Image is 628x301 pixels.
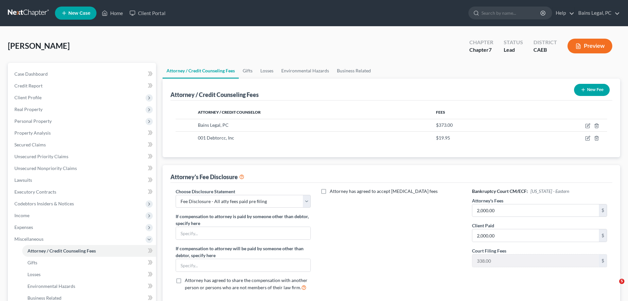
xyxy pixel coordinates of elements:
a: Losses [256,63,277,79]
span: Fees [436,110,445,115]
span: Credit Report [14,83,43,88]
span: Property Analysis [14,130,51,136]
div: $ [599,254,607,267]
div: Chapter [469,46,493,54]
h6: Bankruptcy Court CM/ECF: [472,188,607,195]
span: [PERSON_NAME] [8,41,70,50]
span: Income [14,213,29,218]
input: Specify... [176,259,310,272]
span: Environmental Hazards [27,283,75,289]
a: Unsecured Nonpriority Claims [9,162,156,174]
div: Attorney / Credit Counseling Fees [170,91,259,99]
label: Choose Disclosure Statement [176,188,235,195]
label: Client Paid [472,222,494,229]
span: Real Property [14,106,43,112]
a: Lawsuits [9,174,156,186]
div: Chapter [469,39,493,46]
button: Preview [567,39,612,53]
input: 0.00 [472,254,599,267]
span: Unsecured Nonpriority Claims [14,165,77,171]
span: Executory Contracts [14,189,56,195]
div: Lead [504,46,523,54]
label: If compensation to attorney is paid by someone other than debtor, specify here [176,213,311,227]
span: Gifts [27,260,37,265]
a: Case Dashboard [9,68,156,80]
a: Attorney / Credit Counseling Fees [163,63,239,79]
span: Attorney has agreed to accept [MEDICAL_DATA] fees [330,188,438,194]
span: Expenses [14,224,33,230]
a: Gifts [22,257,156,269]
a: Environmental Hazards [22,280,156,292]
input: Specify... [176,227,310,239]
div: $ [599,229,607,242]
span: Secured Claims [14,142,46,147]
div: Attorney's Fee Disclosure [170,173,244,181]
span: Business Related [27,295,61,301]
div: CAEB [533,46,557,54]
span: Codebtors Insiders & Notices [14,201,74,206]
span: 001 Debtorcc, Inc [198,135,234,141]
span: Attorney / Credit Counseling Fees [27,248,96,254]
span: Unsecured Priority Claims [14,154,68,159]
span: [US_STATE] - Eastern [531,188,569,194]
a: Credit Report [9,80,156,92]
div: $ [599,204,607,217]
label: If compensation to attorney will be paid by someone other than debtor, specify here [176,245,311,259]
input: 0.00 [472,204,599,217]
span: Attorney / Credit Counselor [198,110,261,115]
a: Executory Contracts [9,186,156,198]
span: Client Profile [14,95,42,100]
a: Property Analysis [9,127,156,139]
a: Client Portal [126,7,169,19]
span: Lawsuits [14,177,32,183]
a: Bains Legal, PC [575,7,620,19]
input: 0.00 [472,229,599,242]
a: Unsecured Priority Claims [9,151,156,162]
span: 5 [619,279,624,284]
span: New Case [68,11,90,16]
span: Personal Property [14,118,52,124]
span: $19.95 [436,135,450,141]
span: Bains Legal, PC [198,122,229,128]
a: Attorney / Credit Counseling Fees [22,245,156,257]
a: Environmental Hazards [277,63,333,79]
a: Home [98,7,126,19]
div: Status [504,39,523,46]
iframe: Intercom live chat [606,279,621,294]
span: Attorney has agreed to share the compensation with another person or persons who are not members ... [185,277,307,290]
label: Court Filing Fees [472,247,506,254]
a: Losses [22,269,156,280]
span: 7 [489,47,492,53]
a: Business Related [333,63,375,79]
a: Gifts [239,63,256,79]
span: Losses [27,272,41,277]
button: New Fee [574,84,610,96]
span: $373.00 [436,122,453,128]
a: Help [552,7,574,19]
span: Case Dashboard [14,71,48,77]
div: District [533,39,557,46]
span: Miscellaneous [14,236,44,242]
a: Secured Claims [9,139,156,151]
input: Search by name... [481,7,541,19]
label: Attorney's Fees [472,197,503,204]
